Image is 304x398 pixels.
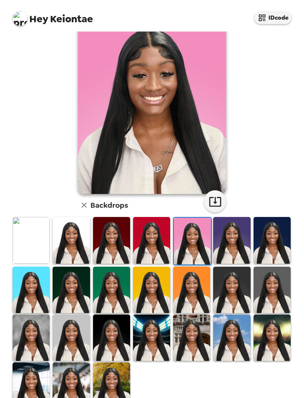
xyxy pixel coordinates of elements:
img: Original [13,217,50,263]
img: user [78,9,226,194]
h6: Backdrops [90,199,128,211]
span: Hey [29,12,48,26]
span: Keiontae [13,7,93,24]
img: profile pic [13,11,27,26]
button: IDcode [254,11,291,24]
